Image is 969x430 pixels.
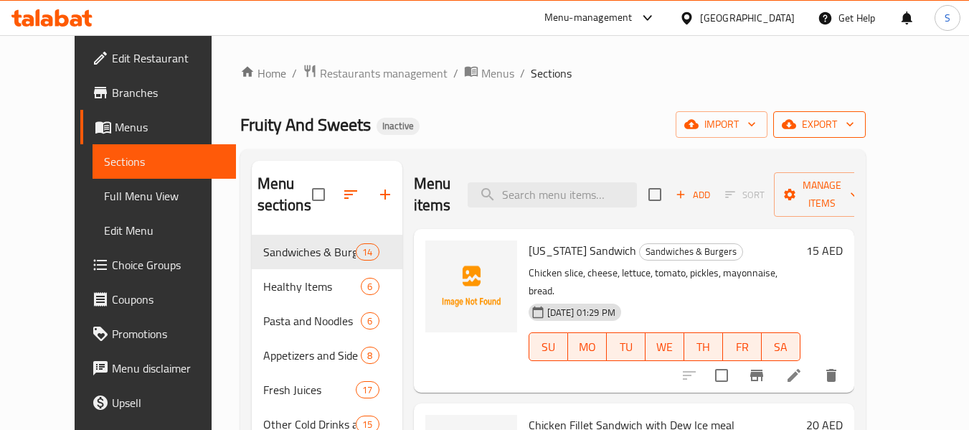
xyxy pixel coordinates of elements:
[112,50,225,67] span: Edit Restaurant
[361,349,378,363] span: 8
[945,10,950,26] span: S
[774,172,870,217] button: Manage items
[252,304,402,338] div: Pasta and Noodles6
[334,177,368,212] span: Sort sections
[80,110,237,144] a: Menus
[706,360,737,391] span: Select to update
[252,338,402,373] div: Appetizers and Side Dishes8
[806,240,843,261] h6: 15 AED
[112,256,225,274] span: Choice Groups
[361,314,378,328] span: 6
[240,64,866,83] nav: breadcrumb
[80,248,237,282] a: Choice Groups
[529,264,800,300] p: Chicken slice, cheese, lettuce, tomato, pickles, mayonnaise, bread.
[361,347,379,364] div: items
[574,337,601,357] span: MO
[303,64,448,83] a: Restaurants management
[529,332,568,361] button: SU
[676,111,767,138] button: import
[257,173,312,216] h2: Menu sections
[453,65,458,82] li: /
[368,177,402,212] button: Add section
[690,337,717,357] span: TH
[468,182,637,207] input: search
[320,65,448,82] span: Restaurants management
[252,235,402,269] div: Sandwiches & Burgers14
[568,332,607,361] button: MO
[613,337,640,357] span: TU
[520,65,525,82] li: /
[700,10,795,26] div: [GEOGRAPHIC_DATA]
[356,381,379,398] div: items
[263,278,361,295] span: Healthy Items
[639,243,743,261] div: Sandwiches & Burgers
[252,269,402,304] div: Healthy Items6
[729,337,756,357] span: FR
[785,177,859,212] span: Manage items
[414,173,451,216] h2: Menu items
[785,367,803,384] a: Edit menu item
[252,373,402,407] div: Fresh Juices17
[767,337,795,357] span: SA
[303,179,334,210] span: Select all sections
[356,383,378,397] span: 17
[687,116,756,134] span: import
[80,317,237,351] a: Promotions
[646,332,684,361] button: WE
[377,118,420,135] div: Inactive
[115,118,225,136] span: Menus
[240,65,286,82] a: Home
[80,282,237,317] a: Coupons
[104,187,225,205] span: Full Menu View
[425,240,517,332] img: Hawaii Sandwich
[640,179,670,210] span: Select section
[263,243,356,261] span: Sandwiches & Burgers
[93,144,237,179] a: Sections
[356,243,379,261] div: items
[263,312,361,329] span: Pasta and Noodles
[263,347,361,364] span: Appetizers and Side Dishes
[361,278,379,295] div: items
[481,65,514,82] span: Menus
[785,116,854,134] span: export
[104,153,225,170] span: Sections
[80,385,237,420] a: Upsell
[93,213,237,248] a: Edit Menu
[377,120,420,132] span: Inactive
[670,184,716,206] button: Add
[464,64,514,83] a: Menus
[93,179,237,213] a: Full Menu View
[104,222,225,239] span: Edit Menu
[651,337,679,357] span: WE
[640,243,742,260] span: Sandwiches & Burgers
[535,337,562,357] span: SU
[814,358,849,393] button: delete
[762,332,800,361] button: SA
[240,108,371,141] span: Fruity And Sweets
[263,381,356,398] span: Fresh Juices
[607,332,646,361] button: TU
[684,332,723,361] button: TH
[112,325,225,342] span: Promotions
[80,75,237,110] a: Branches
[773,111,866,138] button: export
[544,9,633,27] div: Menu-management
[356,246,378,259] span: 14
[112,360,225,377] span: Menu disclaimer
[531,65,572,82] span: Sections
[292,65,297,82] li: /
[723,332,762,361] button: FR
[361,312,379,329] div: items
[529,240,636,261] span: [US_STATE] Sandwich
[112,84,225,101] span: Branches
[361,280,378,294] span: 6
[673,187,712,203] span: Add
[80,41,237,75] a: Edit Restaurant
[716,184,774,206] span: Select section first
[542,306,621,319] span: [DATE] 01:29 PM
